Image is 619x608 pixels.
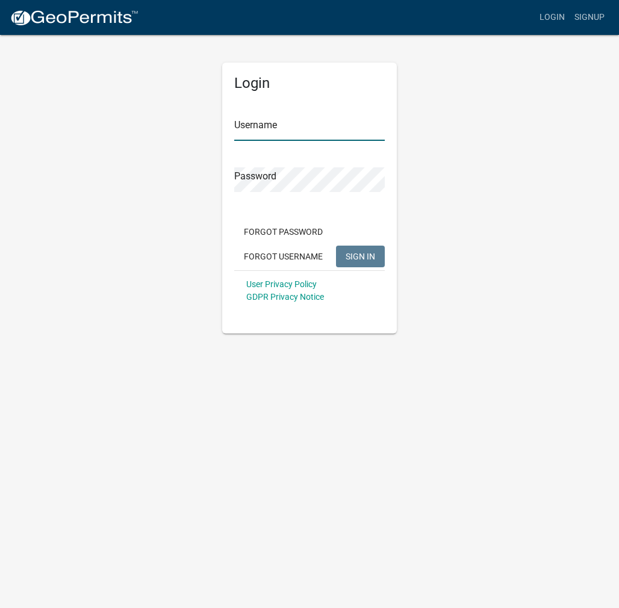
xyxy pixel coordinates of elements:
button: SIGN IN [336,246,385,267]
button: Forgot Username [234,246,332,267]
a: User Privacy Policy [246,279,317,289]
a: Signup [570,6,609,29]
a: Login [535,6,570,29]
span: SIGN IN [346,251,375,261]
button: Forgot Password [234,221,332,243]
h5: Login [234,75,385,92]
a: GDPR Privacy Notice [246,292,324,302]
